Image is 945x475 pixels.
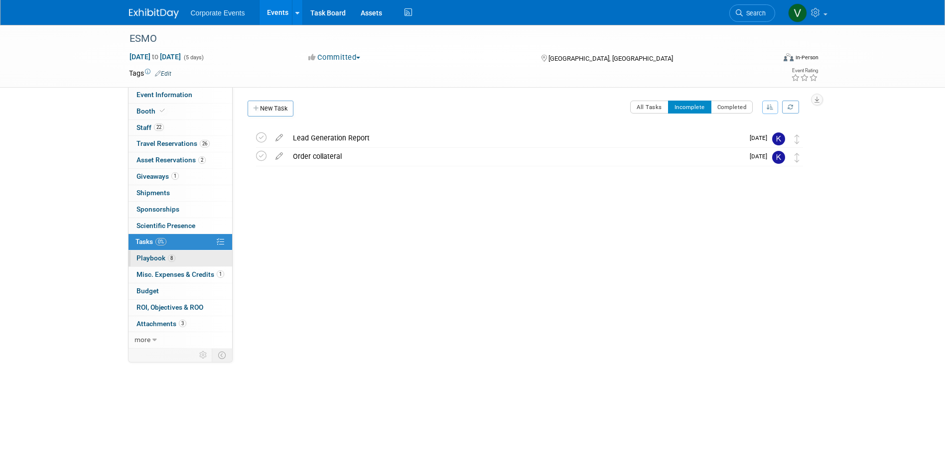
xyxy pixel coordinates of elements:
[129,8,179,18] img: ExhibitDay
[129,218,232,234] a: Scientific Presence
[198,156,206,164] span: 2
[129,250,232,266] a: Playbook8
[136,172,179,180] span: Giveaways
[129,283,232,299] a: Budget
[136,189,170,197] span: Shipments
[135,336,150,344] span: more
[136,254,175,262] span: Playbook
[179,320,186,327] span: 3
[135,237,166,245] span: Tasks
[136,107,167,115] span: Booth
[212,349,232,361] td: Toggle Event Tabs
[171,172,179,180] span: 1
[129,169,232,185] a: Giveaways1
[630,101,669,114] button: All Tasks
[154,123,164,131] span: 22
[129,234,232,250] a: Tasks0%
[191,9,245,17] span: Corporate Events
[729,4,775,22] a: Search
[217,270,224,278] span: 1
[791,68,818,73] div: Event Rating
[136,205,179,213] span: Sponsorships
[788,3,807,22] img: Valeria Bocharova
[155,238,166,245] span: 0%
[129,87,232,103] a: Event Information
[136,91,192,99] span: Event Information
[160,108,165,114] i: Booth reservation complete
[129,120,232,136] a: Staff22
[743,9,766,17] span: Search
[129,332,232,348] a: more
[772,151,785,164] img: Keirsten Davis
[129,185,232,201] a: Shipments
[129,68,171,78] td: Tags
[716,52,819,67] div: Event Format
[129,267,232,283] a: Misc. Expenses & Credits1
[750,153,772,160] span: [DATE]
[248,101,293,117] a: New Task
[129,152,232,168] a: Asset Reservations2
[136,320,186,328] span: Attachments
[270,133,288,142] a: edit
[795,134,800,144] i: Move task
[795,153,800,162] i: Move task
[750,134,772,141] span: [DATE]
[782,101,799,114] a: Refresh
[668,101,711,114] button: Incomplete
[129,52,181,61] span: [DATE] [DATE]
[183,54,204,61] span: (5 days)
[548,55,673,62] span: [GEOGRAPHIC_DATA], [GEOGRAPHIC_DATA]
[155,70,171,77] a: Edit
[129,300,232,316] a: ROI, Objectives & ROO
[288,129,744,146] div: Lead Generation Report
[772,132,785,145] img: Keirsten Davis
[195,349,212,361] td: Personalize Event Tab Strip
[784,53,794,61] img: Format-Inperson.png
[136,139,210,147] span: Travel Reservations
[129,104,232,119] a: Booth
[129,136,232,152] a: Travel Reservations26
[200,140,210,147] span: 26
[136,156,206,164] span: Asset Reservations
[150,53,160,61] span: to
[168,254,175,262] span: 8
[136,303,203,311] span: ROI, Objectives & ROO
[305,52,364,63] button: Committed
[136,222,195,230] span: Scientific Presence
[270,152,288,161] a: edit
[129,202,232,218] a: Sponsorships
[288,148,744,165] div: Order collateral
[795,54,818,61] div: In-Person
[136,123,164,131] span: Staff
[129,316,232,332] a: Attachments3
[136,287,159,295] span: Budget
[126,30,760,48] div: ESMO
[136,270,224,278] span: Misc. Expenses & Credits
[711,101,753,114] button: Completed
